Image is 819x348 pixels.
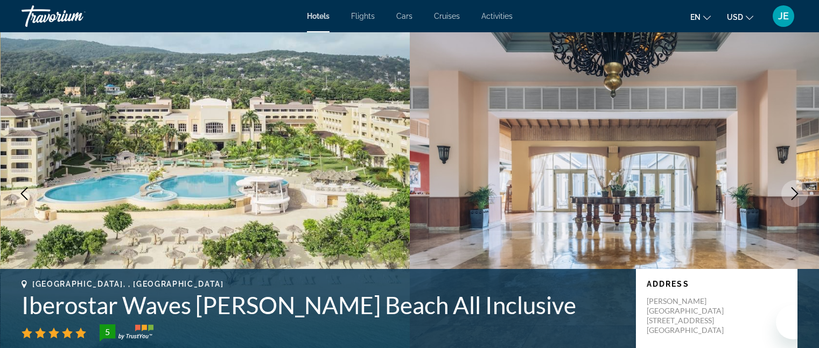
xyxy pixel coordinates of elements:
button: Change language [690,9,711,25]
span: en [690,13,701,22]
p: [PERSON_NAME][GEOGRAPHIC_DATA][STREET_ADDRESS][GEOGRAPHIC_DATA] [647,296,733,335]
a: Travorium [22,2,129,30]
img: trustyou-badge-hor.svg [100,324,153,342]
h1: Iberostar Waves [PERSON_NAME] Beach All Inclusive [22,291,625,319]
div: 5 [96,325,118,338]
span: [GEOGRAPHIC_DATA], , [GEOGRAPHIC_DATA] [32,280,224,288]
a: Flights [351,12,375,20]
button: Next image [781,180,808,207]
a: Activities [481,12,513,20]
button: User Menu [769,5,797,27]
button: Change currency [727,9,753,25]
a: Cars [396,12,412,20]
span: USD [727,13,743,22]
p: Address [647,280,787,288]
a: Cruises [434,12,460,20]
span: JE [778,11,789,22]
button: Previous image [11,180,38,207]
a: Hotels [307,12,330,20]
iframe: Button to launch messaging window [776,305,810,339]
